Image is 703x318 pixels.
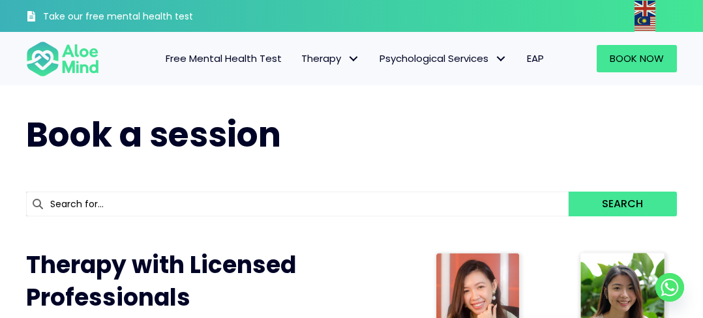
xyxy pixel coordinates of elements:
span: Therapy: submenu [344,50,363,68]
span: Free Mental Health Test [166,51,282,65]
span: Book a session [26,111,281,158]
span: Book Now [610,51,664,65]
a: TherapyTherapy: submenu [292,45,370,72]
nav: Menu [112,45,553,72]
a: Book Now [597,45,677,72]
span: Psychological Services [380,51,507,65]
button: Search [569,192,677,216]
span: EAP [527,51,544,65]
img: en [635,1,655,16]
img: Aloe mind Logo [26,40,99,78]
img: ms [635,16,655,32]
a: EAP [517,45,554,72]
span: Therapy with Licensed Professionals [26,248,296,314]
h3: Take our free mental health test [43,10,227,23]
span: Therapy [301,51,360,65]
span: Psychological Services: submenu [492,50,511,68]
a: Whatsapp [655,273,684,302]
a: Free Mental Health Test [156,45,292,72]
a: Psychological ServicesPsychological Services: submenu [370,45,517,72]
a: Malay [635,16,657,31]
input: Search for... [26,192,569,216]
a: Take our free mental health test [26,3,227,32]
